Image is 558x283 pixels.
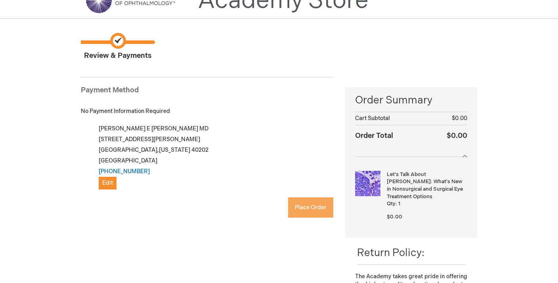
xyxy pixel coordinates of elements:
th: Cart Subtotal [355,112,430,125]
button: Place Order [288,197,333,218]
span: No Payment Information Required [81,108,170,115]
span: Qty [387,201,396,207]
span: $0.00 [387,214,402,220]
span: Place Order [295,204,327,211]
div: Payment Method [81,85,333,99]
a: [PHONE_NUMBER] [99,168,150,175]
span: Edit [102,180,113,186]
span: 1 [398,201,400,207]
strong: Order Total [355,130,393,141]
button: Edit [99,177,117,189]
strong: Let's Talk About [PERSON_NAME]: What's New in Nonsurgical and Surgical Eye Treatment Options [387,171,465,200]
span: Review & Payments [81,33,154,61]
span: $0.00 [447,132,467,140]
div: [PERSON_NAME] E [PERSON_NAME] MD [STREET_ADDRESS][PERSON_NAME] [GEOGRAPHIC_DATA] , 40202 [GEOGRAP... [90,123,333,189]
span: Order Summary [355,93,467,112]
iframe: reCAPTCHA [81,207,201,237]
span: [US_STATE] [159,147,190,153]
span: Return Policy: [357,247,424,259]
span: $0.00 [452,115,467,122]
img: Let's Talk About TED: What's New in Nonsurgical and Surgical Eye Treatment Options [355,171,380,196]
